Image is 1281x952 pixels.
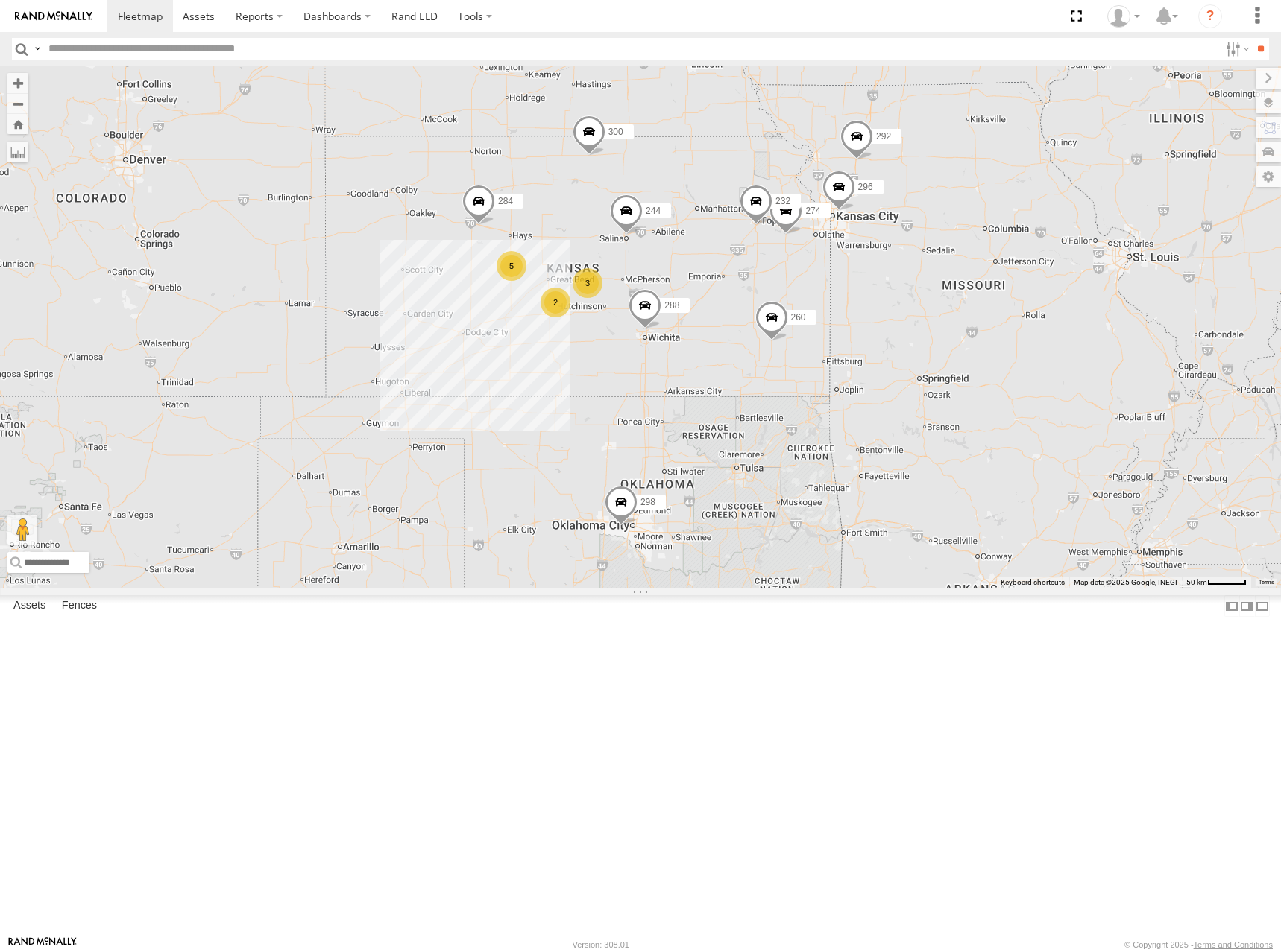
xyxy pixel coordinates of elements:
[1239,595,1254,617] label: Dock Summary Table to the Right
[31,38,43,60] label: Search Query
[1220,38,1252,60] label: Search Filter Options
[1256,166,1281,187] label: Map Settings
[1074,578,1177,586] span: Map data ©2025 Google, INEGI
[7,515,37,545] button: Drag Pegman onto the map to open Street View
[775,196,790,206] span: 232
[805,206,820,216] span: 274
[573,940,629,949] div: Version: 308.01
[573,268,602,298] div: 3
[664,300,679,311] span: 288
[876,130,891,141] span: 292
[7,93,28,114] button: Zoom out
[646,206,661,216] span: 244
[640,496,655,507] span: 298
[1259,579,1274,585] a: Terms (opens in new tab)
[1102,5,1145,28] div: Shane Miller
[541,288,570,317] div: 2
[6,596,53,617] label: Assets
[1124,940,1273,949] div: © Copyright 2025 -
[1186,578,1207,586] span: 50 km
[15,11,92,22] img: rand-logo.svg
[8,937,77,952] a: Visit our Website
[498,195,513,206] span: 284
[7,142,28,162] label: Measure
[497,251,526,281] div: 5
[7,114,28,134] button: Zoom Home
[608,126,623,136] span: 300
[1182,577,1251,588] button: Map Scale: 50 km per 49 pixels
[1255,595,1270,617] label: Hide Summary Table
[1224,595,1239,617] label: Dock Summary Table to the Left
[7,73,28,93] button: Zoom in
[54,596,104,617] label: Fences
[791,312,806,323] span: 260
[1198,4,1222,28] i: ?
[1194,940,1273,949] a: Terms and Conditions
[858,182,873,192] span: 296
[1001,577,1065,588] button: Keyboard shortcuts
